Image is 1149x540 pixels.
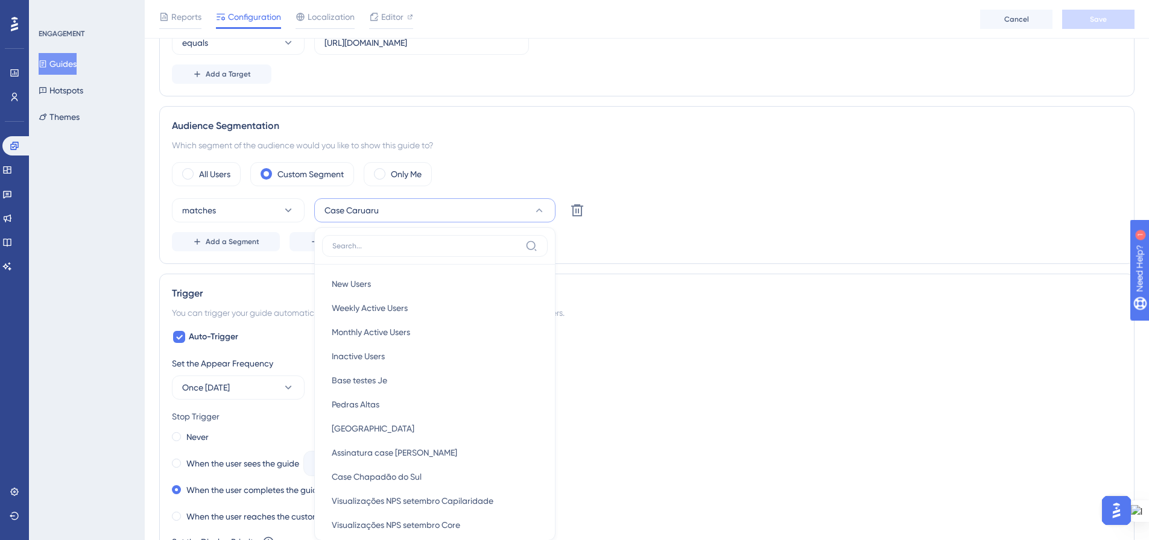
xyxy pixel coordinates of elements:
[324,36,519,49] input: yourwebsite.com/path
[277,167,344,181] label: Custom Segment
[381,10,404,24] span: Editor
[324,203,379,218] span: Case Caruaru
[322,513,548,537] button: Visualizações NPS setembro Core
[186,509,339,524] label: When the user reaches the custom goal
[322,489,548,513] button: Visualizações NPS setembro Capilaridade
[322,465,548,489] button: Case Chapadão do Sul
[314,198,556,222] button: Case Caruaru
[39,29,84,39] div: ENGAGEMENT
[172,286,1122,301] div: Trigger
[332,277,371,291] span: New Users
[332,445,457,460] span: Assinatura case [PERSON_NAME]
[206,237,259,246] span: Add a Segment
[186,430,209,444] label: Never
[980,10,1052,29] button: Cancel
[39,106,80,128] button: Themes
[39,80,83,101] button: Hotspots
[1004,14,1029,24] span: Cancel
[186,456,299,471] label: When the user sees the guide
[322,320,548,344] button: Monthly Active Users
[332,373,387,388] span: Base testes Je
[322,416,548,441] button: [GEOGRAPHIC_DATA]
[172,138,1122,152] div: Which segment of the audience would you like to show this guide to?
[332,349,385,363] span: Inactive Users
[172,64,271,84] button: Add a Target
[1098,492,1135,529] iframe: UserGuiding AI Assistant Launcher
[290,232,407,251] button: Create a Segment
[332,325,410,339] span: Monthly Active Users
[332,518,460,532] span: Visualizações NPS setembro Core
[322,392,548,416] button: Pedras Altas
[332,421,414,436] span: [GEOGRAPHIC_DATA]
[322,441,548,465] button: Assinatura case [PERSON_NAME]
[172,31,305,55] button: equals
[199,167,230,181] label: All Users
[182,36,208,50] span: equals
[332,241,521,251] input: Search...
[322,344,548,368] button: Inactive Users
[172,198,305,222] button: matches
[172,409,1122,424] div: Stop Trigger
[322,296,548,320] button: Weekly Active Users
[172,356,1122,371] div: Set the Appear Frequency
[172,232,280,251] button: Add a Segment
[172,375,305,400] button: Once [DATE]
[322,368,548,392] button: Base testes Je
[171,10,201,24] span: Reports
[391,167,422,181] label: Only Me
[1090,14,1107,24] span: Save
[39,53,77,75] button: Guides
[172,119,1122,133] div: Audience Segmentation
[206,69,251,79] span: Add a Target
[322,272,548,296] button: New Users
[332,494,493,508] span: Visualizações NPS setembro Capilaridade
[1062,10,1135,29] button: Save
[332,397,379,412] span: Pedras Altas
[182,380,230,395] span: Once [DATE]
[332,469,422,484] span: Case Chapadão do Sul
[182,203,216,218] span: matches
[332,301,408,315] span: Weekly Active Users
[172,306,1122,320] div: You can trigger your guide automatically when the target URL is visited, and/or use the custom tr...
[189,330,238,344] span: Auto-Trigger
[84,6,87,16] div: 1
[28,3,75,17] span: Need Help?
[228,10,281,24] span: Configuration
[186,483,323,497] label: When the user completes the guide
[308,10,355,24] span: Localization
